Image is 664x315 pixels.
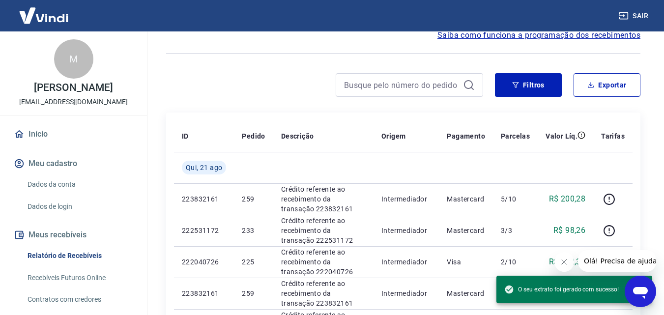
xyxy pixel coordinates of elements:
p: Mastercard [447,288,485,298]
p: Parcelas [501,131,530,141]
button: Meus recebíveis [12,224,135,246]
a: Dados de login [24,197,135,217]
p: 222531172 [182,226,226,235]
p: Tarifas [601,131,625,141]
p: Crédito referente ao recebimento da transação 223832161 [281,279,366,308]
button: Filtros [495,73,562,97]
iframe: Botão para abrir a janela de mensagens [625,276,656,307]
span: O seu extrato foi gerado com sucesso! [504,285,619,294]
p: Crédito referente ao recebimento da transação 222040726 [281,247,366,277]
p: [EMAIL_ADDRESS][DOMAIN_NAME] [19,97,128,107]
span: Olá! Precisa de ajuda? [6,7,83,15]
p: R$ 200,28 [549,193,586,205]
p: ID [182,131,189,141]
button: Sair [617,7,652,25]
p: 259 [242,194,265,204]
p: Mastercard [447,194,485,204]
p: 223832161 [182,194,226,204]
p: Visa [447,257,485,267]
p: Crédito referente ao recebimento da transação 223832161 [281,184,366,214]
p: Descrição [281,131,314,141]
p: Origem [381,131,405,141]
p: Mastercard [447,226,485,235]
p: [PERSON_NAME] [34,83,113,93]
p: Intermediador [381,226,431,235]
a: Recebíveis Futuros Online [24,268,135,288]
p: Intermediador [381,194,431,204]
a: Relatório de Recebíveis [24,246,135,266]
p: Pedido [242,131,265,141]
p: 233 [242,226,265,235]
img: Vindi [12,0,76,30]
p: 222040726 [182,257,226,267]
p: 223832161 [182,288,226,298]
button: Meu cadastro [12,153,135,174]
p: Crédito referente ao recebimento da transação 222531172 [281,216,366,245]
a: Início [12,123,135,145]
iframe: Mensagem da empresa [578,250,656,272]
span: Qui, 21 ago [186,163,222,172]
p: R$ 202,33 [549,256,586,268]
p: 5/10 [501,194,530,204]
p: R$ 98,26 [553,225,585,236]
p: Intermediador [381,257,431,267]
a: Dados da conta [24,174,135,195]
p: Intermediador [381,288,431,298]
div: M [54,39,93,79]
button: Exportar [574,73,640,97]
p: 259 [242,288,265,298]
p: 3/3 [501,226,530,235]
p: 2/10 [501,257,530,267]
input: Busque pelo número do pedido [344,78,459,92]
a: Contratos com credores [24,289,135,310]
p: 225 [242,257,265,267]
p: Pagamento [447,131,485,141]
a: Saiba como funciona a programação dos recebimentos [437,29,640,41]
p: Valor Líq. [546,131,577,141]
iframe: Fechar mensagem [554,252,574,272]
